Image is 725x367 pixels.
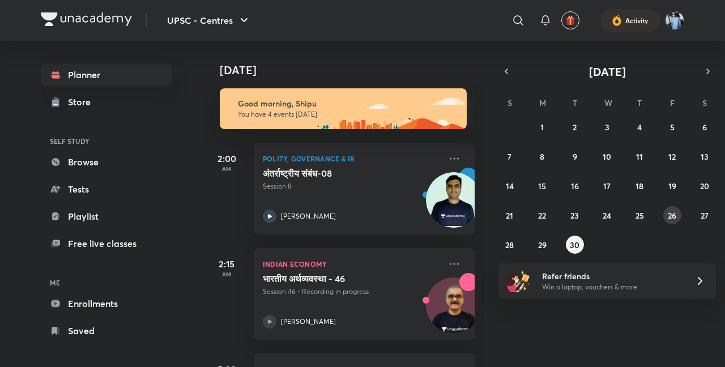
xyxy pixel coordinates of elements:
button: September 17, 2025 [598,177,616,195]
button: avatar [561,11,579,29]
p: [PERSON_NAME] [281,211,336,221]
abbr: September 16, 2025 [571,181,579,191]
button: September 4, 2025 [630,118,649,136]
abbr: September 6, 2025 [702,122,707,133]
p: [PERSON_NAME] [281,317,336,327]
button: September 30, 2025 [566,236,584,254]
button: September 27, 2025 [696,206,714,224]
a: Company Logo [41,12,132,29]
button: September 19, 2025 [663,177,681,195]
abbr: September 2, 2025 [573,122,577,133]
abbr: September 24, 2025 [603,210,611,221]
abbr: September 21, 2025 [506,210,513,221]
abbr: September 30, 2025 [570,240,579,250]
abbr: Sunday [507,97,512,108]
button: September 1, 2025 [533,118,551,136]
a: Tests [41,178,172,200]
button: UPSC - Centres [160,9,258,32]
abbr: September 27, 2025 [701,210,709,221]
button: September 6, 2025 [696,118,714,136]
abbr: Monday [539,97,546,108]
p: Win a laptop, vouchers & more [542,282,681,292]
abbr: September 28, 2025 [505,240,514,250]
a: Browse [41,151,172,173]
abbr: September 1, 2025 [540,122,544,133]
h4: [DATE] [220,63,486,77]
p: Session 46 • Recording in progress [263,287,441,297]
abbr: September 14, 2025 [506,181,514,191]
button: September 10, 2025 [598,147,616,165]
img: Company Logo [41,12,132,26]
button: September 20, 2025 [696,177,714,195]
button: September 2, 2025 [566,118,584,136]
h6: SELF STUDY [41,131,172,151]
button: September 7, 2025 [501,147,519,165]
abbr: September 7, 2025 [507,151,511,162]
img: morning [220,88,467,129]
p: Polity, Governance & IR [263,152,441,165]
h5: 2:15 [204,257,249,271]
div: Store [68,95,97,109]
abbr: September 5, 2025 [670,122,675,133]
img: Shipu [665,11,684,30]
button: September 12, 2025 [663,147,681,165]
abbr: September 9, 2025 [573,151,577,162]
abbr: September 3, 2025 [605,122,609,133]
button: September 21, 2025 [501,206,519,224]
button: September 13, 2025 [696,147,714,165]
button: September 15, 2025 [533,177,551,195]
button: September 28, 2025 [501,236,519,254]
abbr: September 12, 2025 [668,151,676,162]
abbr: September 23, 2025 [570,210,579,221]
abbr: Wednesday [604,97,612,108]
button: September 5, 2025 [663,118,681,136]
img: referral [507,270,530,292]
abbr: September 8, 2025 [540,151,544,162]
abbr: September 4, 2025 [637,122,642,133]
abbr: Thursday [637,97,642,108]
p: Session 8 [263,181,441,191]
button: September 14, 2025 [501,177,519,195]
abbr: September 15, 2025 [538,181,546,191]
a: Playlist [41,205,172,228]
p: Indian Economy [263,257,441,271]
a: Planner [41,63,172,86]
h5: 2:00 [204,152,249,165]
button: September 23, 2025 [566,206,584,224]
img: Avatar [427,284,481,338]
abbr: September 17, 2025 [603,181,611,191]
a: Store [41,91,172,113]
abbr: September 25, 2025 [636,210,644,221]
button: September 9, 2025 [566,147,584,165]
abbr: Friday [670,97,675,108]
abbr: September 10, 2025 [603,151,611,162]
button: September 26, 2025 [663,206,681,224]
h5: अंतर्राष्ट्रीय संबंध-08 [263,168,404,179]
img: avatar [565,15,575,25]
abbr: September 13, 2025 [701,151,709,162]
a: Enrollments [41,292,172,315]
button: September 18, 2025 [630,177,649,195]
button: September 22, 2025 [533,206,551,224]
span: [DATE] [589,64,626,79]
h6: Good morning, Shipu [238,99,457,109]
abbr: September 26, 2025 [668,210,676,221]
img: activity [612,14,622,27]
h6: Refer friends [542,270,681,282]
p: AM [204,165,249,172]
a: Saved [41,319,172,342]
p: AM [204,271,249,278]
button: [DATE] [514,63,700,79]
a: Free live classes [41,232,172,255]
abbr: September 11, 2025 [636,151,643,162]
p: You have 4 events [DATE] [238,110,457,119]
button: September 16, 2025 [566,177,584,195]
button: September 11, 2025 [630,147,649,165]
abbr: September 18, 2025 [636,181,643,191]
abbr: September 19, 2025 [668,181,676,191]
button: September 24, 2025 [598,206,616,224]
button: September 29, 2025 [533,236,551,254]
abbr: Tuesday [573,97,577,108]
abbr: September 29, 2025 [538,240,547,250]
abbr: Saturday [702,97,707,108]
